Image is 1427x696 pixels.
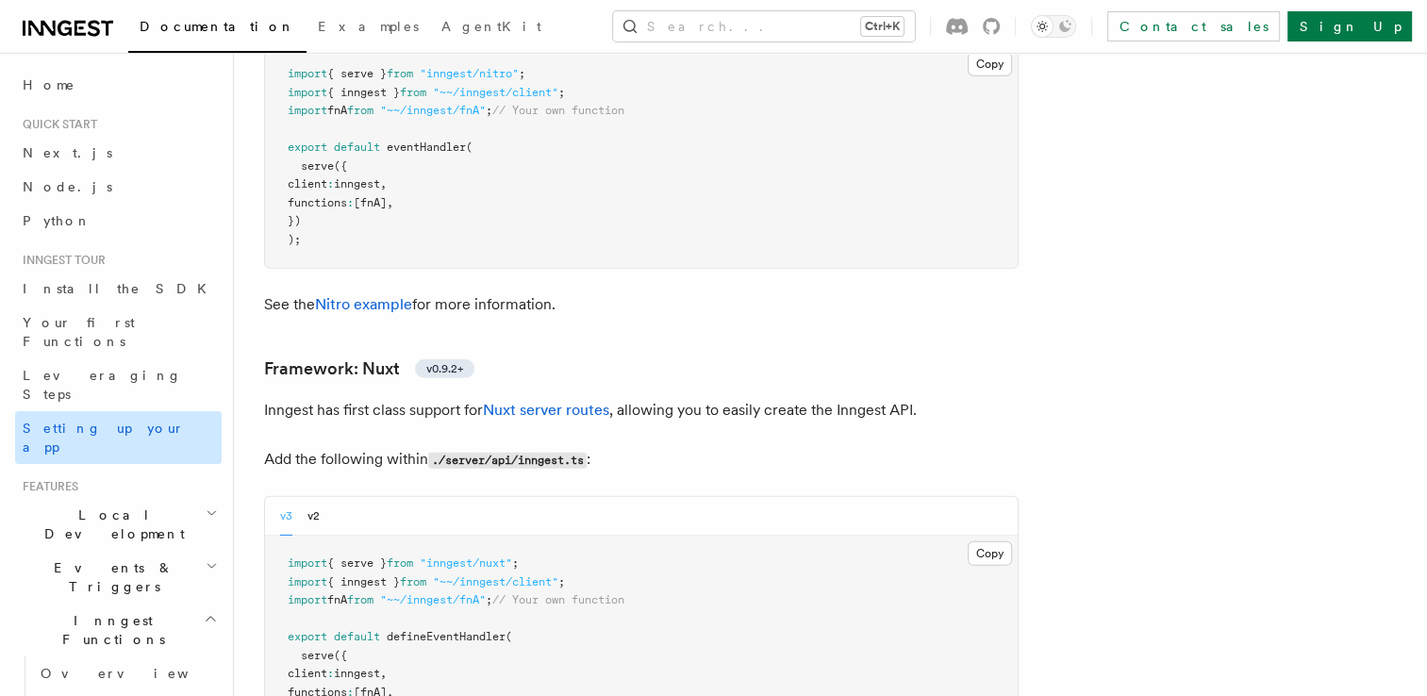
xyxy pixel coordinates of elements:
span: AgentKit [441,19,541,34]
button: v2 [307,497,320,536]
span: // Your own function [492,593,624,606]
button: Copy [968,541,1012,566]
span: Next.js [23,145,112,160]
span: client [288,667,327,680]
span: Features [15,479,78,494]
span: Local Development [15,505,206,543]
span: : [327,177,334,191]
span: inngest [334,177,380,191]
a: Next.js [15,136,222,170]
a: Documentation [128,6,307,53]
a: Python [15,204,222,238]
span: ); [288,233,301,246]
span: from [387,556,413,570]
a: Node.js [15,170,222,204]
span: Install the SDK [23,281,218,296]
span: Examples [318,19,419,34]
span: ; [512,556,519,570]
span: "inngest/nuxt" [420,556,512,570]
span: { serve } [327,67,387,80]
span: export [288,630,327,643]
span: Setting up your app [23,421,185,455]
button: Search...Ctrl+K [613,11,915,41]
span: { inngest } [327,86,400,99]
a: Your first Functions [15,306,222,358]
span: : [347,196,354,209]
span: ; [486,593,492,606]
span: Inngest Functions [15,611,204,649]
span: { serve } [327,556,387,570]
span: "~~/inngest/client" [433,86,558,99]
span: import [288,67,327,80]
span: "inngest/nitro" [420,67,519,80]
span: client [288,177,327,191]
span: ({ [334,649,347,662]
code: ./server/api/inngest.ts [428,453,587,469]
span: serve [301,649,334,662]
span: ; [558,86,565,99]
button: Copy [968,52,1012,76]
span: defineEventHandler [387,630,506,643]
span: , [380,667,387,680]
span: import [288,556,327,570]
span: [fnA] [354,196,387,209]
span: fnA [327,104,347,117]
span: , [387,196,393,209]
span: // Your own function [492,104,624,117]
span: "~~/inngest/fnA" [380,593,486,606]
a: Contact sales [1107,11,1280,41]
button: Inngest Functions [15,604,222,656]
span: "~~/inngest/fnA" [380,104,486,117]
a: Setting up your app [15,411,222,464]
span: export [288,141,327,154]
span: : [327,667,334,680]
span: fnA [327,593,347,606]
span: from [400,575,426,588]
span: import [288,104,327,117]
span: import [288,86,327,99]
span: Quick start [15,117,97,132]
span: Documentation [140,19,295,34]
span: ( [506,630,512,643]
p: See the for more information. [264,291,1019,318]
span: Your first Functions [23,315,135,349]
span: from [400,86,426,99]
span: { inngest } [327,575,400,588]
span: inngest [334,667,380,680]
button: Toggle dark mode [1031,15,1076,38]
button: Local Development [15,498,222,551]
span: default [334,141,380,154]
a: Home [15,68,222,102]
span: from [387,67,413,80]
a: Install the SDK [15,272,222,306]
p: Add the following within : [264,446,1019,473]
span: Inngest tour [15,253,106,268]
span: Events & Triggers [15,558,206,596]
a: Framework: Nuxtv0.9.2+ [264,356,474,382]
span: serve [301,159,334,173]
p: Inngest has first class support for , allowing you to easily create the Inngest API. [264,397,1019,423]
span: from [347,593,373,606]
span: }) [288,214,301,227]
span: Python [23,213,91,228]
span: Leveraging Steps [23,368,182,402]
span: Home [23,75,75,94]
a: Leveraging Steps [15,358,222,411]
span: eventHandler [387,141,466,154]
span: ({ [334,159,347,173]
kbd: Ctrl+K [861,17,904,36]
span: Node.js [23,179,112,194]
span: from [347,104,373,117]
span: functions [288,196,347,209]
a: Examples [307,6,430,51]
span: ( [466,141,473,154]
button: v3 [280,497,292,536]
span: import [288,575,327,588]
a: AgentKit [430,6,553,51]
span: ; [486,104,492,117]
a: Overview [33,656,222,690]
a: Sign Up [1287,11,1412,41]
a: Nitro example [315,295,412,313]
span: v0.9.2+ [426,361,463,376]
span: Overview [41,666,235,681]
